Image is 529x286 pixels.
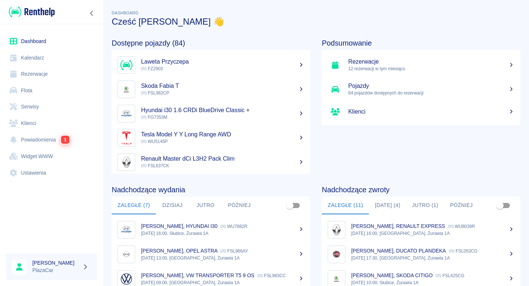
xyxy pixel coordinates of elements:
[9,6,55,18] img: Renthelp logo
[6,82,97,99] a: Flota
[6,131,97,148] a: Powiadomienia1
[141,223,217,229] p: [PERSON_NAME], HYUNDAI I30
[112,242,310,267] a: Image[PERSON_NAME], OPEL ASTRA FSL966AY[DATE] 13:00, [GEOGRAPHIC_DATA], Żurawia 1A
[6,50,97,66] a: Kalendarz
[6,33,97,50] a: Dashboard
[141,139,168,144] span: WU5145P
[330,247,343,261] img: Image
[141,107,304,114] h5: Hyundai i30 1.6 CRDi BlueDrive Classic +
[141,66,163,71] span: FZ2903
[348,82,514,90] h5: Pojazdy
[351,223,445,229] p: [PERSON_NAME], RENAULT EXPRESS
[119,131,133,145] img: Image
[6,165,97,181] a: Ustawienia
[6,99,97,115] a: Serwisy
[322,101,520,122] a: Klienci
[119,155,133,169] img: Image
[112,11,138,15] span: Dashboard
[351,248,446,254] p: [PERSON_NAME], DUCATO PLANDEKA
[112,101,310,126] a: ImageHyundai i30 1.6 CRDi BlueDrive Classic + FG7353M
[141,155,304,162] h5: Renault Master dCi L3H2 Pack Clim
[330,272,343,286] img: Image
[348,65,514,72] p: 12 rezerwacji w tym miesiącu
[444,197,479,214] button: Później
[351,279,514,286] p: [DATE] 10:00, Słubice, Żurawia 1A
[6,148,97,165] a: Widget WWW
[436,273,464,278] p: FSL425CG
[6,66,97,82] a: Rezerwacje
[141,255,304,261] p: [DATE] 13:00, [GEOGRAPHIC_DATA], Żurawia 1A
[112,185,310,194] h4: Nadchodzące wydania
[156,197,189,214] button: Dzisiaj
[322,53,520,77] a: Rezerwacje12 rezerwacji w tym miesiącu
[6,115,97,132] a: Klienci
[351,230,514,237] p: [DATE] 16:00, [GEOGRAPHIC_DATA], Żurawia 1A
[112,17,520,27] h3: Cześć [PERSON_NAME] 👋
[322,217,520,242] a: Image[PERSON_NAME], RENAULT EXPRESS WU8039R[DATE] 16:00, [GEOGRAPHIC_DATA], Żurawia 1A
[141,82,304,90] h5: Skoda Fabia T
[119,247,133,261] img: Image
[351,272,433,278] p: [PERSON_NAME], SKODA CITIGO
[493,199,507,212] span: Pokaż przypisane tylko do mnie
[322,39,520,47] h4: Podsumowanie
[258,273,286,278] p: FSL983CC
[330,223,343,237] img: Image
[112,53,310,77] a: ImageLaweta Przyczepa FZ2903
[322,185,520,194] h4: Nadchodzące zwroty
[112,39,310,47] h4: Dostępne pojazdy (84)
[112,77,310,101] a: ImageSkoda Fabia T FSL982CP
[141,248,217,254] p: [PERSON_NAME], OPEL ASTRA
[112,150,310,174] a: ImageRenault Master dCi L3H2 Pack Clim FSL637CK
[322,197,369,214] button: Zaległe (11)
[141,115,167,120] span: FG7353M
[406,197,444,214] button: Jutro (1)
[141,279,304,286] p: [DATE] 09:00, [GEOGRAPHIC_DATA], Żurawia 1A
[141,163,169,168] span: FSL637CK
[119,82,133,96] img: Image
[141,90,169,96] span: FSL982CP
[369,197,406,214] button: [DATE] (4)
[119,58,133,72] img: Image
[351,255,514,261] p: [DATE] 17:30, [GEOGRAPHIC_DATA], Żurawia 1A
[61,136,69,144] span: 1
[222,197,256,214] button: Później
[86,8,97,18] button: Zwiń nawigację
[32,259,79,267] h6: [PERSON_NAME]
[119,223,133,237] img: Image
[6,6,55,18] a: Renthelp logo
[348,108,514,115] h5: Klienci
[449,249,478,254] p: FSL053CG
[348,90,514,96] p: 84 pojazdów dostępnych do rezerwacji
[189,197,222,214] button: Jutro
[141,58,304,65] h5: Laweta Przyczepa
[322,77,520,101] a: Pojazdy84 pojazdów dostępnych do rezerwacji
[322,242,520,267] a: Image[PERSON_NAME], DUCATO PLANDEKA FSL053CG[DATE] 17:30, [GEOGRAPHIC_DATA], Żurawia 1A
[220,224,247,229] p: WU7882R
[32,267,79,274] p: PlazaCar
[283,199,297,212] span: Pokaż przypisane tylko do mnie
[448,224,475,229] p: WU8039R
[119,107,133,121] img: Image
[112,217,310,242] a: Image[PERSON_NAME], HYUNDAI I30 WU7882R[DATE] 16:00, Słubice, Żurawia 1A
[112,126,310,150] a: ImageTesla Model Y Y Long Range AWD WU5145P
[220,249,248,254] p: FSL966AY
[112,197,156,214] button: Zaległe (7)
[141,230,304,237] p: [DATE] 16:00, Słubice, Żurawia 1A
[348,58,514,65] h5: Rezerwacje
[119,272,133,286] img: Image
[141,131,304,138] h5: Tesla Model Y Y Long Range AWD
[141,272,255,278] p: [PERSON_NAME], VW TRANSPORTER T5 9 OS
